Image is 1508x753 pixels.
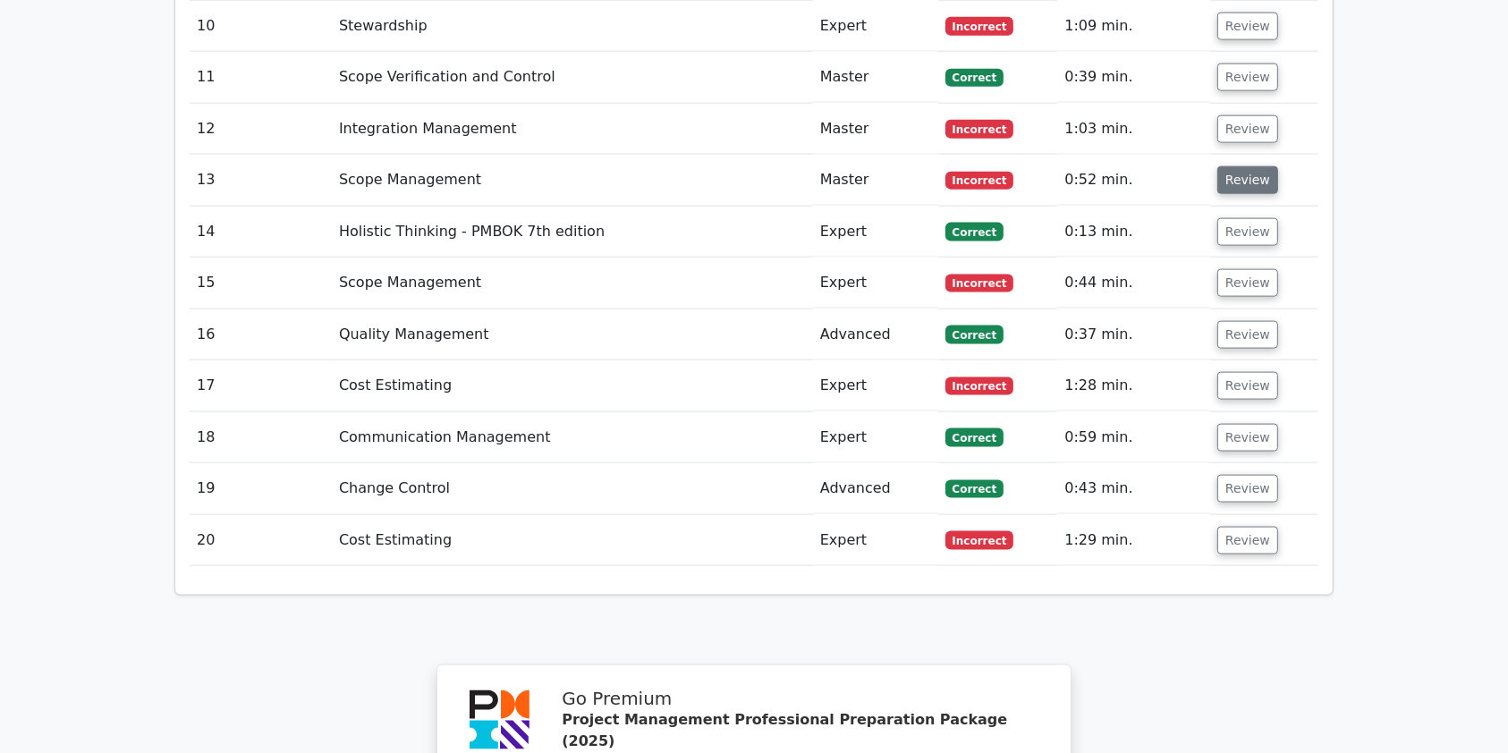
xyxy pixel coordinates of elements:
[1057,515,1210,566] td: 1:29 min.
[332,309,813,360] td: Quality Management
[332,463,813,514] td: Change Control
[945,17,1014,35] span: Incorrect
[813,360,938,411] td: Expert
[1217,321,1278,349] button: Review
[332,1,813,52] td: Stewardship
[1217,218,1278,246] button: Review
[945,377,1014,395] span: Incorrect
[813,309,938,360] td: Advanced
[332,52,813,103] td: Scope Verification and Control
[945,531,1014,549] span: Incorrect
[1217,115,1278,143] button: Review
[332,207,813,258] td: Holistic Thinking - PMBOK 7th edition
[190,309,332,360] td: 16
[813,258,938,309] td: Expert
[1217,63,1278,91] button: Review
[813,52,938,103] td: Master
[1057,309,1210,360] td: 0:37 min.
[190,258,332,309] td: 15
[813,104,938,155] td: Master
[1057,155,1210,206] td: 0:52 min.
[813,412,938,463] td: Expert
[945,223,1004,241] span: Correct
[1057,463,1210,514] td: 0:43 min.
[190,1,332,52] td: 10
[1057,360,1210,411] td: 1:28 min.
[190,463,332,514] td: 19
[1217,13,1278,40] button: Review
[813,1,938,52] td: Expert
[945,428,1004,446] span: Correct
[945,480,1004,498] span: Correct
[332,412,813,463] td: Communication Management
[1057,258,1210,309] td: 0:44 min.
[190,207,332,258] td: 14
[1057,207,1210,258] td: 0:13 min.
[945,326,1004,343] span: Correct
[813,155,938,206] td: Master
[813,207,938,258] td: Expert
[1217,372,1278,400] button: Review
[1217,527,1278,554] button: Review
[945,120,1014,138] span: Incorrect
[1057,412,1210,463] td: 0:59 min.
[1057,52,1210,103] td: 0:39 min.
[813,463,938,514] td: Advanced
[945,275,1014,292] span: Incorrect
[190,52,332,103] td: 11
[190,515,332,566] td: 20
[332,155,813,206] td: Scope Management
[945,69,1004,87] span: Correct
[1217,424,1278,452] button: Review
[1217,166,1278,194] button: Review
[945,172,1014,190] span: Incorrect
[813,515,938,566] td: Expert
[1057,104,1210,155] td: 1:03 min.
[332,258,813,309] td: Scope Management
[190,412,332,463] td: 18
[1057,1,1210,52] td: 1:09 min.
[332,360,813,411] td: Cost Estimating
[1217,269,1278,297] button: Review
[190,104,332,155] td: 12
[190,155,332,206] td: 13
[332,104,813,155] td: Integration Management
[332,515,813,566] td: Cost Estimating
[190,360,332,411] td: 17
[1217,475,1278,503] button: Review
